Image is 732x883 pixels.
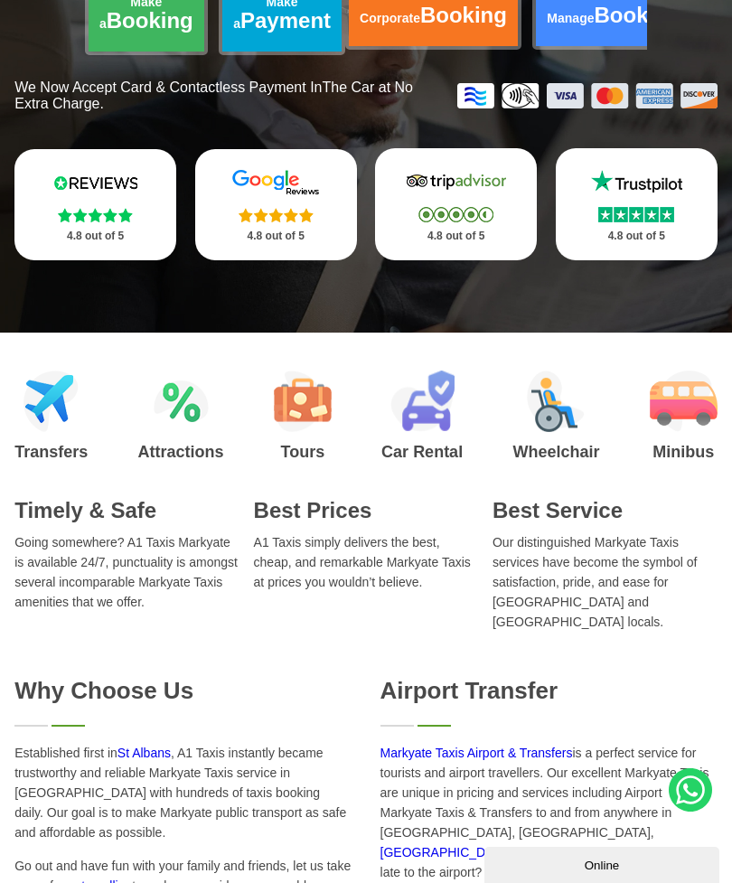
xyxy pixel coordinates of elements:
[375,148,537,260] a: Tripadvisor Stars 4.8 out of 5
[395,225,517,248] p: 4.8 out of 5
[221,169,330,196] img: Google
[512,444,599,460] h3: Wheelchair
[154,371,209,432] img: Attractions
[215,225,337,248] p: 4.8 out of 5
[527,371,585,432] img: Wheelchair
[390,371,455,432] img: Car Rental
[274,444,332,460] h3: Tours
[360,11,420,25] span: Corporate
[576,225,698,248] p: 4.8 out of 5
[58,208,133,222] img: Stars
[14,677,352,705] h2: Why Choose Us
[582,168,690,195] img: Trustpilot
[380,845,512,860] a: [GEOGRAPHIC_DATA]
[138,444,224,460] h3: Attractions
[493,532,718,632] p: Our distinguished Markyate Taxis services have become the symbol of satisfaction, pride, and ease...
[650,444,718,460] h3: Minibus
[14,80,444,112] p: We Now Accept Card & Contactless Payment In
[254,498,479,523] h2: Best Prices
[380,677,718,705] h2: Airport Transfer
[14,532,239,612] p: Going somewhere? A1 Taxis Markyate is available 24/7, punctuality is amongst several incomparable...
[14,149,176,260] a: Reviews.io Stars 4.8 out of 5
[598,207,674,222] img: Stars
[484,843,723,883] iframe: chat widget
[418,207,493,222] img: Stars
[14,498,239,523] h2: Timely & Safe
[34,225,156,248] p: 4.8 out of 5
[117,746,171,760] a: St Albans
[14,444,88,460] h3: Transfers
[650,371,718,432] img: Minibus
[457,83,718,108] img: Credit And Debit Cards
[380,746,573,760] a: Markyate Taxis Airport & Transfers
[556,148,718,260] a: Trustpilot Stars 4.8 out of 5
[274,371,332,432] img: Tours
[23,371,79,432] img: Airport Transfers
[42,169,150,196] img: Reviews.io
[239,208,314,222] img: Stars
[547,11,594,25] span: Manage
[493,498,718,523] h2: Best Service
[254,532,479,592] p: A1 Taxis simply delivers the best, cheap, and remarkable Markyate Taxis at prices you wouldn’t be...
[195,149,357,260] a: Google Stars 4.8 out of 5
[14,80,413,111] span: The Car at No Extra Charge.
[402,168,511,195] img: Tripadvisor
[14,743,352,842] p: Established first in , A1 Taxis instantly became trustworthy and reliable Markyate Taxis service ...
[381,444,463,460] h3: Car Rental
